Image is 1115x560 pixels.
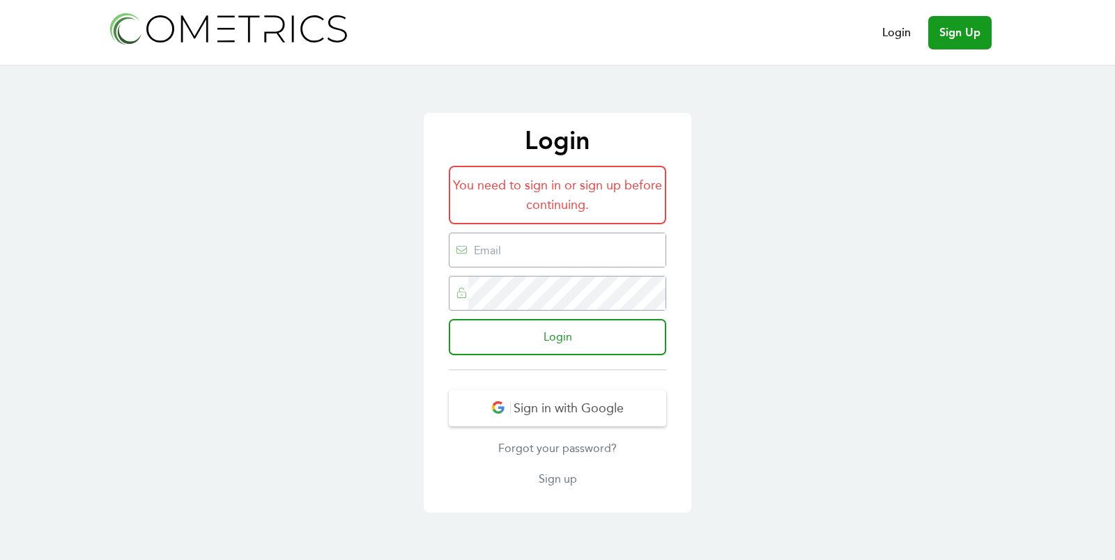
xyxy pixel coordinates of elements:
[106,8,350,48] img: Cometrics logo
[928,16,992,49] a: Sign Up
[449,471,666,488] a: Sign up
[449,390,666,426] button: Sign in with Google
[468,233,666,267] input: Email
[449,440,666,457] a: Forgot your password?
[438,127,677,155] p: Login
[449,166,666,224] div: You need to sign in or sign up before continuing.
[882,24,911,41] a: Login
[449,319,666,355] input: Login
